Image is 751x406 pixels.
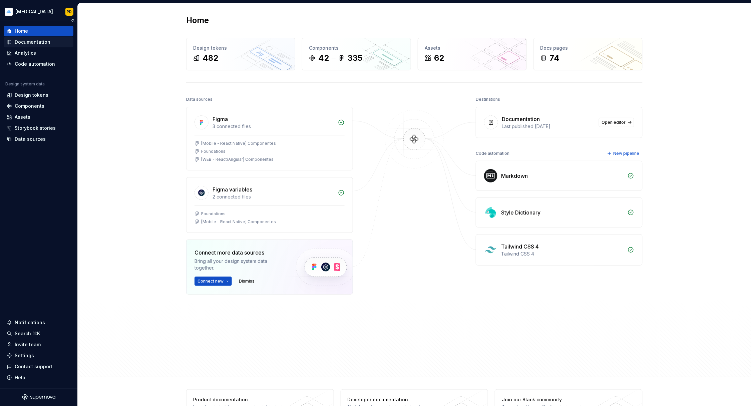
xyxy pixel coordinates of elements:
[201,149,226,154] div: Foundations
[201,141,276,146] div: [Mobile - React Native] Componentes
[239,279,255,284] span: Dismiss
[15,8,53,15] div: [MEDICAL_DATA]
[4,339,73,350] a: Invite team
[201,157,274,162] div: [WEB - React/Angular] Componentes
[4,361,73,372] button: Contact support
[550,53,560,63] div: 74
[348,396,445,403] div: Developer documentation
[193,396,290,403] div: Product documentation
[186,177,353,233] a: Figma variables2 connected filesFoundations[Mobile - React Native] Componentes
[213,185,252,193] div: Figma variables
[614,151,640,156] span: New pipeline
[15,352,34,359] div: Settings
[67,9,72,14] div: PD
[4,90,73,100] a: Design tokens
[5,81,45,87] div: Design system data
[186,95,213,104] div: Data sources
[502,115,540,123] div: Documentation
[15,39,50,45] div: Documentation
[4,112,73,122] a: Assets
[4,134,73,144] a: Data sources
[201,219,276,225] div: [Mobile - React Native] Componentes
[15,28,28,34] div: Home
[193,45,288,51] div: Design tokens
[186,107,353,170] a: Figma3 connected files[Mobile - React Native] ComponentesFoundations[WEB - React/Angular] Compone...
[15,61,55,67] div: Code automation
[213,193,334,200] div: 2 connected files
[195,249,285,257] div: Connect more data sources
[476,95,500,104] div: Destinations
[15,374,25,381] div: Help
[198,279,224,284] span: Connect new
[434,53,444,63] div: 62
[4,101,73,111] a: Components
[425,45,520,51] div: Assets
[186,38,295,70] a: Design tokens482
[4,26,73,36] a: Home
[195,277,232,286] button: Connect new
[302,38,411,70] a: Components42335
[501,251,624,257] div: Tailwind CSS 4
[236,277,258,286] button: Dismiss
[501,243,539,251] div: Tailwind CSS 4
[540,45,636,51] div: Docs pages
[195,258,285,271] div: Bring all your design system data together.
[4,48,73,58] a: Analytics
[186,15,209,26] h2: Home
[15,125,56,131] div: Storybook stories
[502,396,599,403] div: Join our Slack community
[348,53,362,63] div: 335
[15,103,44,109] div: Components
[605,149,643,158] button: New pipeline
[203,53,218,63] div: 482
[15,92,48,98] div: Design tokens
[4,37,73,47] a: Documentation
[501,209,541,217] div: Style Dictionary
[213,115,228,123] div: Figma
[4,317,73,328] button: Notifications
[309,45,404,51] div: Components
[15,330,40,337] div: Search ⌘K
[15,319,45,326] div: Notifications
[68,16,77,25] button: Collapse sidebar
[533,38,643,70] a: Docs pages74
[4,350,73,361] a: Settings
[5,8,13,16] img: 3a570f0b-1f7c-49e5-9f10-88144126f5ec.png
[213,123,334,130] div: 3 connected files
[15,50,36,56] div: Analytics
[15,363,52,370] div: Contact support
[318,53,329,63] div: 42
[4,59,73,69] a: Code automation
[4,123,73,133] a: Storybook stories
[599,118,634,127] a: Open editor
[1,4,76,19] button: [MEDICAL_DATA]PD
[501,172,528,180] div: Markdown
[476,149,510,158] div: Code automation
[602,120,626,125] span: Open editor
[4,328,73,339] button: Search ⌘K
[201,211,226,217] div: Foundations
[4,372,73,383] button: Help
[22,394,55,401] svg: Supernova Logo
[15,136,46,142] div: Data sources
[502,123,595,130] div: Last published [DATE]
[15,341,41,348] div: Invite team
[418,38,527,70] a: Assets62
[15,114,30,120] div: Assets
